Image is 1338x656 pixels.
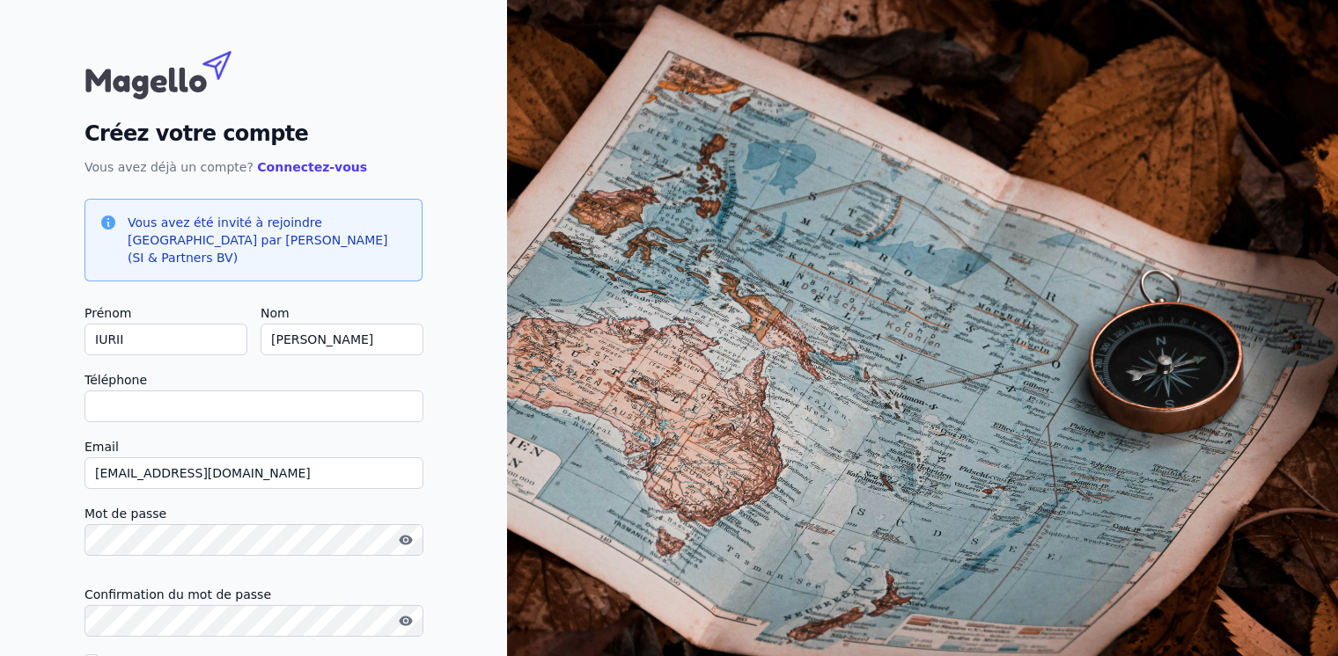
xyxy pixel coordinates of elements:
h2: Créez votre compte [85,118,423,149]
label: Prénom [85,302,246,324]
p: Vous avez déjà un compte? [85,157,423,178]
img: Magello [85,42,269,104]
h3: Vous avez été invité à rejoindre [GEOGRAPHIC_DATA] par [PERSON_NAME] (SI & Partners BV) [128,214,408,266]
label: Nom [261,302,423,324]
label: Mot de passe [85,503,423,524]
label: Confirmation du mot de passe [85,584,423,605]
a: Connectez-vous [257,160,367,174]
label: Téléphone [85,369,423,390]
label: Email [85,436,423,457]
